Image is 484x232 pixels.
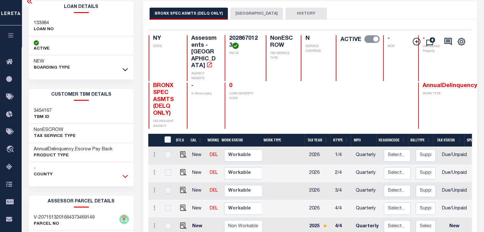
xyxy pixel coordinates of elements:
td: New [190,200,207,218]
h4: NonESCROW [270,35,293,49]
p: LOAN NO [34,26,54,33]
h3: NonESCROW [34,127,76,133]
p: ACTIVE [34,46,50,52]
p: In Bankruptcy [191,92,217,96]
td: 3/4 [333,182,353,200]
th: RType: activate to sort column ascending [330,134,351,147]
button: HISTORY [285,8,327,20]
p: PARCEL NO [34,221,95,227]
p: Tax Service Type [34,133,76,140]
td: Due/Unpaid [438,182,471,200]
h4: N [305,35,328,42]
th: Work Status [219,134,262,147]
td: Due/Unpaid [438,165,471,182]
p: WOP [388,44,410,49]
td: Quarterly [353,200,381,218]
p: TAX SERVICE TYPE [270,51,293,61]
th: &nbsp; [160,134,173,147]
th: ReasonCode: activate to sort column ascending [376,134,408,147]
th: Tax Year: activate to sort column ascending [305,134,330,147]
td: Due/Unpaid [438,200,471,218]
button: [GEOGRAPHIC_DATA] [230,8,283,20]
i: travel_explore [6,146,16,154]
button: BRONX SPEC ASMTS (DELQ ONLY) [150,8,228,20]
h2: Loan Details [29,1,134,13]
p: AGENCY WEBSITE [191,72,217,81]
td: New [190,182,207,200]
th: &nbsp;&nbsp;&nbsp;&nbsp;&nbsp;&nbsp;&nbsp;&nbsp;&nbsp;&nbsp; [148,134,160,147]
h3: NEW [34,58,70,65]
h4: NY [153,35,179,42]
td: Due/Unpaid [438,147,471,165]
td: New [190,165,207,182]
td: 2026 [307,200,333,218]
a: DEL [210,206,218,211]
p: BOARDING TYPE [34,65,70,71]
a: DEL [210,153,218,157]
th: CAL: activate to sort column ascending [188,134,205,147]
td: Quarterly [353,147,381,165]
td: 4/4 [333,200,353,218]
span: 0 [229,83,232,89]
h3: 3454167 [34,108,52,114]
label: ACTIVE [340,35,361,44]
p: SERVICE OVERRIDE [305,44,328,54]
td: 2/4 [333,165,353,182]
th: Tax Status: activate to sort column ascending [433,134,464,147]
a: DEL [210,188,218,193]
td: 2026 [307,182,333,200]
p: Product Type [34,153,113,159]
p: TAX ID [229,51,258,56]
p: County [34,172,53,178]
p: STATE [153,44,179,49]
td: 2026 [307,147,333,165]
h3: V-2071513201664373469149 [34,215,95,221]
span: BRONX SPEC ASMTS (DELQ ONLY) [153,83,174,116]
h3: 133984 [34,20,54,26]
h3: - [34,165,53,172]
h2: CUSTOMER TBM DETAILS [29,89,134,101]
td: 1/4 [333,147,353,165]
h4: 2028670123 [229,35,258,49]
td: Quarterly [353,165,381,182]
p: TBM ID [34,114,52,120]
td: Quarterly [353,182,381,200]
h3: AnnualDelinquency,Escrow Pay Back [34,146,113,153]
a: DEL [210,171,218,175]
p: LOAN SEVERITY CODE [229,92,258,101]
img: Star.svg [323,224,327,228]
td: New [190,147,207,165]
p: DELINQUENT AGENCY [153,119,179,129]
th: MPO [351,134,376,147]
h2: ASSESSOR PARCEL DETAILS [29,196,134,208]
th: DTLS [173,134,188,147]
th: BillType: activate to sort column ascending [408,134,433,147]
th: WorkQ [205,134,219,147]
span: - [388,36,390,41]
td: 2026 [307,165,333,182]
h4: Assessments - [GEOGRAPHIC_DATA] [191,35,217,70]
span: - [191,83,193,89]
th: Work Type [261,134,305,147]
